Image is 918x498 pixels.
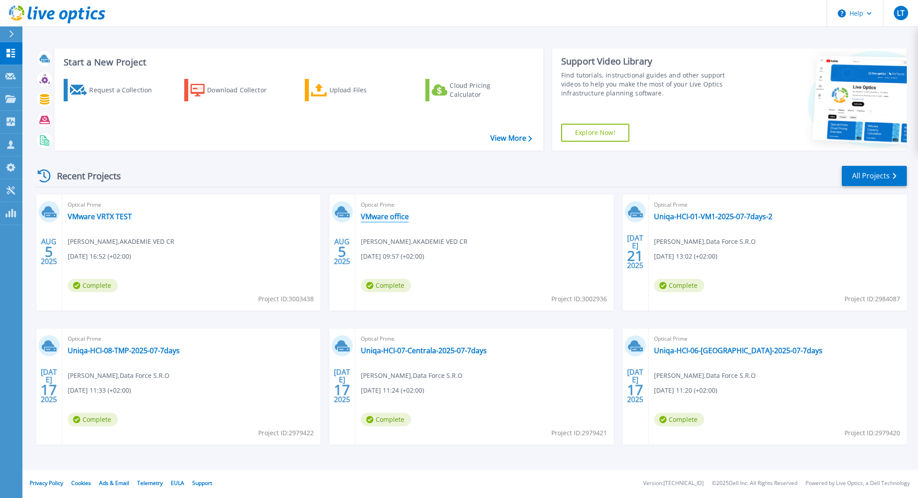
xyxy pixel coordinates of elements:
[68,371,169,381] span: [PERSON_NAME] , Data Force S.R.O
[258,294,314,304] span: Project ID: 3003438
[45,248,53,255] span: 5
[627,369,644,402] div: [DATE] 2025
[334,386,350,394] span: 17
[450,81,521,99] div: Cloud Pricing Calculator
[68,251,131,261] span: [DATE] 16:52 (+02:00)
[361,413,411,426] span: Complete
[361,212,409,221] a: VMware office
[654,251,717,261] span: [DATE] 13:02 (+02:00)
[171,479,184,487] a: EULA
[329,81,401,99] div: Upload Files
[842,166,907,186] a: All Projects
[258,428,314,438] span: Project ID: 2979422
[361,200,608,210] span: Optical Prime
[64,57,532,67] h3: Start a New Project
[68,279,118,292] span: Complete
[654,237,756,247] span: [PERSON_NAME] , Data Force S.R.O
[561,56,743,67] div: Support Video Library
[184,79,284,101] a: Download Collector
[361,346,487,355] a: Uniqa-HCI-07-Centrala-2025-07-7days
[68,413,118,426] span: Complete
[897,9,905,17] span: LT
[490,134,532,143] a: View More
[551,428,607,438] span: Project ID: 2979421
[561,71,743,98] div: Find tutorials, instructional guides and other support videos to help you make the most of your L...
[192,479,212,487] a: Support
[712,481,797,486] li: © 2025 Dell Inc. All Rights Reserved
[64,79,164,101] a: Request a Collection
[89,81,161,99] div: Request a Collection
[68,334,315,344] span: Optical Prime
[333,235,351,268] div: AUG 2025
[361,251,424,261] span: [DATE] 09:57 (+02:00)
[305,79,405,101] a: Upload Files
[99,479,129,487] a: Ads & Email
[627,252,643,260] span: 21
[643,481,704,486] li: Version: [TECHNICAL_ID]
[361,237,468,247] span: [PERSON_NAME] , AKADEMIE VED CR
[654,200,901,210] span: Optical Prime
[68,237,174,247] span: [PERSON_NAME] , AKADEMIE VED CR
[40,369,57,402] div: [DATE] 2025
[627,386,643,394] span: 17
[654,371,756,381] span: [PERSON_NAME] , Data Force S.R.O
[333,369,351,402] div: [DATE] 2025
[425,79,525,101] a: Cloud Pricing Calculator
[551,294,607,304] span: Project ID: 3002936
[207,81,279,99] div: Download Collector
[805,481,910,486] li: Powered by Live Optics, a Dell Technology
[654,334,901,344] span: Optical Prime
[30,479,63,487] a: Privacy Policy
[561,124,629,142] a: Explore Now!
[654,385,717,395] span: [DATE] 11:20 (+02:00)
[844,294,900,304] span: Project ID: 2984087
[40,235,57,268] div: AUG 2025
[361,371,463,381] span: [PERSON_NAME] , Data Force S.R.O
[361,279,411,292] span: Complete
[654,212,772,221] a: Uniqa-HCI-01-VM1-2025-07-7days-2
[68,385,131,395] span: [DATE] 11:33 (+02:00)
[627,235,644,268] div: [DATE] 2025
[361,334,608,344] span: Optical Prime
[68,200,315,210] span: Optical Prime
[338,248,346,255] span: 5
[137,479,163,487] a: Telemetry
[68,212,132,221] a: VMware VRTX TEST
[68,346,180,355] a: Uniqa-HCI-08-TMP-2025-07-7days
[654,279,704,292] span: Complete
[41,386,57,394] span: 17
[361,385,424,395] span: [DATE] 11:24 (+02:00)
[35,165,133,187] div: Recent Projects
[71,479,91,487] a: Cookies
[654,413,704,426] span: Complete
[654,346,823,355] a: Uniqa-HCI-06-[GEOGRAPHIC_DATA]-2025-07-7days
[844,428,900,438] span: Project ID: 2979420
